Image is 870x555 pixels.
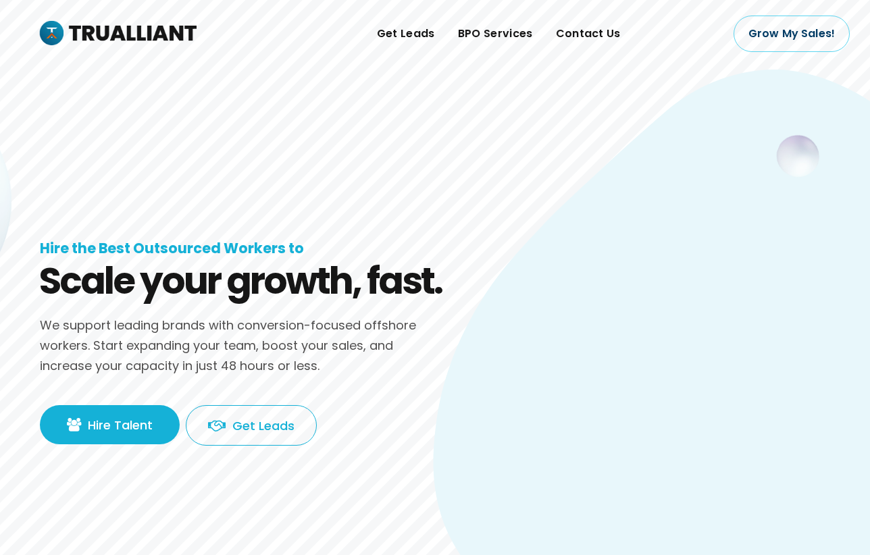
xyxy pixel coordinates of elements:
[186,405,317,446] a: Get Leads
[377,24,435,44] span: Get Leads
[556,24,621,44] span: Contact Us
[40,315,445,375] p: We support leading brands with conversion-focused offshore workers. Start expanding your team, bo...
[40,405,180,444] a: Hire Talent
[40,240,304,257] h1: Hire the Best Outsourced Workers to
[734,16,850,52] a: Grow My Sales!
[39,257,443,305] h2: Scale your growth, fast.
[458,24,533,44] span: BPO Services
